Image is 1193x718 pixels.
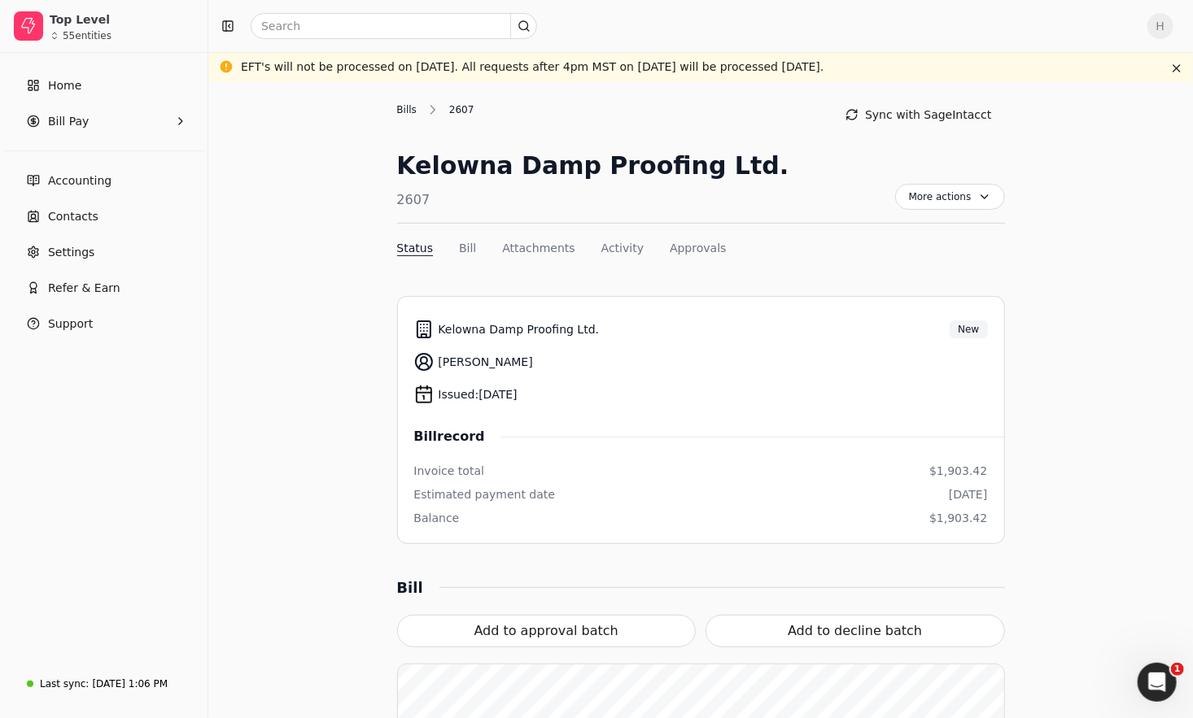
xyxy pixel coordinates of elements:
button: Status [397,240,434,257]
button: Attachments [502,240,575,257]
span: 1 [1171,663,1184,676]
div: 2607 [441,102,483,117]
div: Estimated payment date [414,486,556,503]
button: Add to approval batch [397,615,697,647]
div: [DATE] 1:06 PM [92,677,168,691]
span: Bill record [414,427,501,446]
a: Contacts [7,200,201,233]
div: Balance [414,510,460,527]
input: Search [251,13,537,39]
span: Accounting [48,172,111,189]
nav: Breadcrumb [397,102,483,118]
span: Contacts [48,208,98,225]
span: Home [48,77,81,94]
span: Settings [48,244,94,261]
a: Settings [7,236,201,268]
button: Bill Pay [7,105,201,137]
button: H [1147,13,1173,39]
a: Last sync:[DATE] 1:06 PM [7,669,201,698]
span: New [958,322,979,337]
button: Bill [459,240,476,257]
button: Sync with SageIntacct [832,102,1004,128]
div: Kelowna Damp Proofing Ltd. [397,147,789,184]
div: Last sync: [40,677,89,691]
span: Bill Pay [48,113,89,130]
div: $1,903.42 [929,463,987,480]
button: More actions [895,184,1005,210]
div: 2607 [397,190,789,210]
span: Refer & Earn [48,280,120,297]
div: Bill [397,577,439,598]
div: [DATE] [949,486,987,503]
div: Bills [397,102,426,117]
span: Issued: [DATE] [439,386,518,403]
div: Top Level [50,11,194,28]
a: Home [7,69,201,102]
span: Kelowna Damp Proofing Ltd. [439,321,600,338]
button: Support [7,307,201,340]
div: EFT's will not be processed on [DATE]. All requests after 4pm MST on [DATE] will be processed [DA... [241,59,824,76]
span: [PERSON_NAME] [439,354,533,371]
span: Support [48,315,93,333]
button: Approvals [670,240,726,257]
iframe: Intercom live chat [1138,663,1177,702]
button: Refer & Earn [7,272,201,304]
div: 55 entities [63,31,111,41]
button: Activity [601,240,644,257]
div: Invoice total [414,463,485,480]
a: Accounting [7,164,201,197]
button: Add to decline batch [706,615,1005,647]
div: $1,903.42 [929,510,987,527]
